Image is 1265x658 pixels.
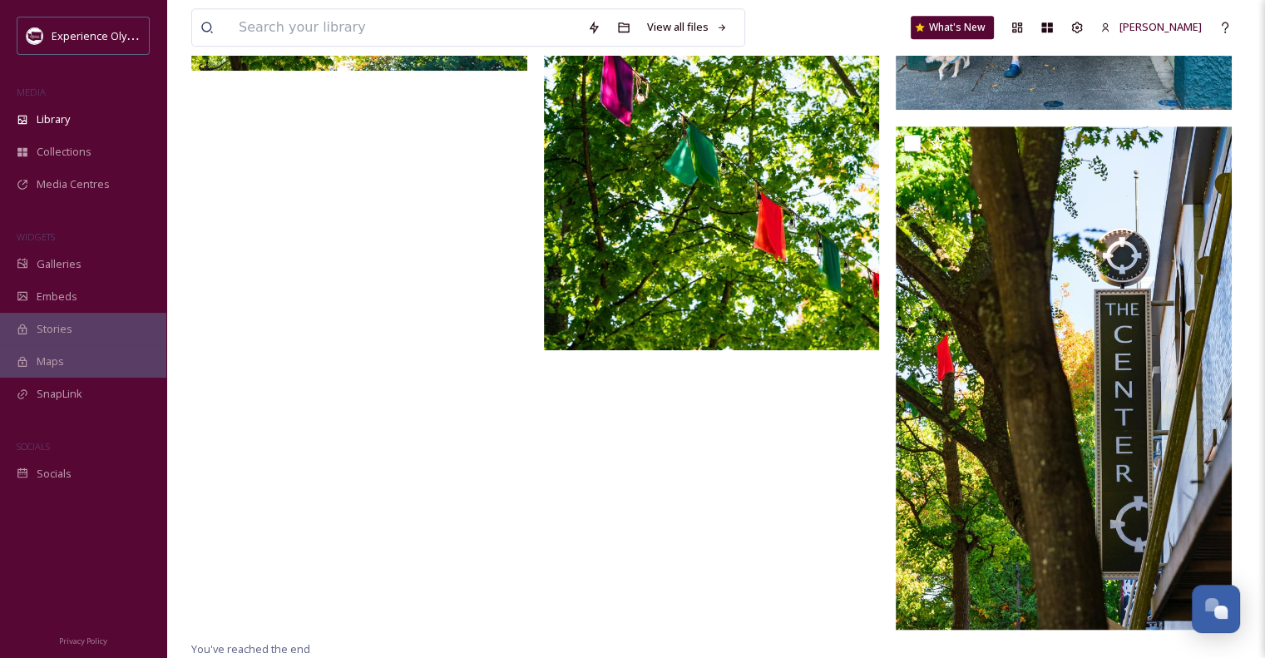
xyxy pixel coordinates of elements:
input: Search your library [230,9,579,46]
span: Experience Olympia [52,27,151,43]
span: Galleries [37,256,82,272]
span: You've reached the end [191,641,310,656]
span: Privacy Policy [59,636,107,646]
span: Maps [37,354,64,369]
a: View all files [639,11,736,43]
img: download.jpeg [27,27,43,44]
span: Stories [37,321,72,337]
span: Media Centres [37,176,110,192]
a: [PERSON_NAME] [1092,11,1210,43]
a: Privacy Policy [59,630,107,650]
span: Collections [37,144,91,160]
button: Open Chat [1192,585,1240,633]
span: WIDGETS [17,230,55,243]
span: Embeds [37,289,77,304]
span: SOCIALS [17,440,50,453]
a: What's New [911,16,994,39]
span: [PERSON_NAME] [1119,19,1202,34]
span: Socials [37,466,72,482]
span: SnapLink [37,386,82,402]
img: Downtown Olympia - General001.jpg [896,126,1232,630]
span: MEDIA [17,86,46,98]
span: Library [37,111,70,127]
